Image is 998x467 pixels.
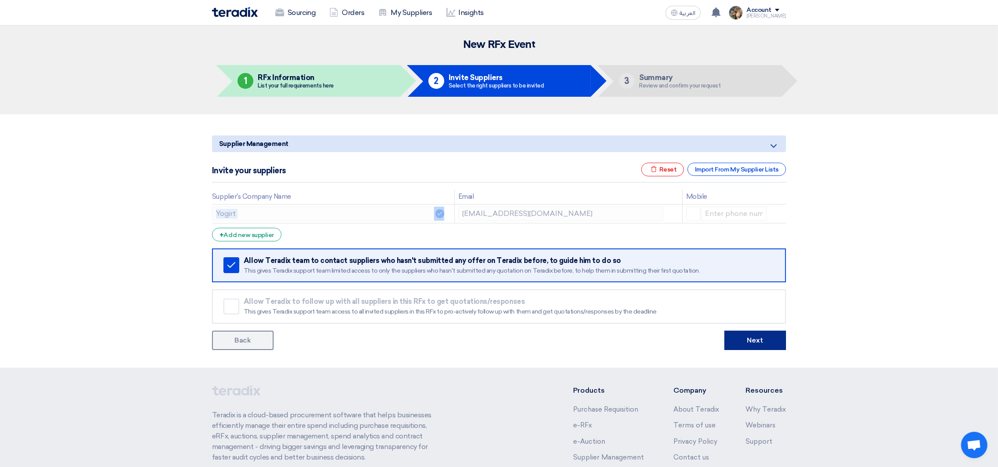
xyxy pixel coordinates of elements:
[746,14,786,18] div: [PERSON_NAME]
[619,73,635,89] div: 3
[687,163,786,176] div: Import From My Supplier Lists
[238,73,253,89] div: 1
[454,190,682,204] th: Email
[244,297,774,306] div: Allow Teradix to follow up with all suppliers in this RFx to get quotations/responses
[746,405,786,413] a: Why Teradix
[212,135,786,152] h5: Supplier Management
[665,6,701,20] button: العربية
[371,3,439,22] a: My Suppliers
[212,190,454,204] th: Supplier's Company Name
[435,209,444,218] img: Verified Account
[212,331,274,350] a: Back
[673,453,709,461] a: Contact us
[322,3,371,22] a: Orders
[212,228,281,241] div: Add new supplier
[573,453,644,461] a: Supplier Management
[673,438,717,445] a: Privacy Policy
[428,73,444,89] div: 2
[212,7,258,17] img: Teradix logo
[746,385,786,396] li: Resources
[458,207,663,221] input: Email
[449,83,544,88] div: Select the right suppliers to be invited
[724,331,786,350] button: Next
[641,163,684,176] div: Reset
[673,385,719,396] li: Company
[682,190,770,204] th: Mobile
[639,73,720,81] h5: Summary
[729,6,743,20] img: file_1710751448746.jpg
[573,438,605,445] a: e-Auction
[244,256,774,265] div: Allow Teradix team to contact suppliers who hasn't submitted any offer on Teradix before, to guid...
[746,438,772,445] a: Support
[680,10,695,16] span: العربية
[212,39,786,51] h2: New RFx Event
[244,267,774,275] div: This gives Teradix support team limited access to only the suppliers who hasn't submitted any quo...
[439,3,491,22] a: Insights
[639,83,720,88] div: Review and confirm your request
[573,405,638,413] a: Purchase Requisition
[219,231,224,239] span: +
[746,7,771,14] div: Account
[961,432,987,458] div: Open chat
[673,421,716,429] a: Terms of use
[212,166,286,175] h5: Invite your suppliers
[573,385,647,396] li: Products
[449,73,544,81] h5: Invite Suppliers
[673,405,719,413] a: About Teradix
[212,207,434,221] input: Supplier Name
[212,410,442,463] p: Teradix is a cloud-based procurement software that helps businesses efficiently manage their enti...
[573,421,592,429] a: e-RFx
[268,3,322,22] a: Sourcing
[244,308,774,316] div: This gives Teradix support team access to all invited suppliers in this RFx to pro-actively follo...
[746,421,775,429] a: Webinars
[258,73,334,81] h5: RFx Information
[258,83,334,88] div: List your full requirements here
